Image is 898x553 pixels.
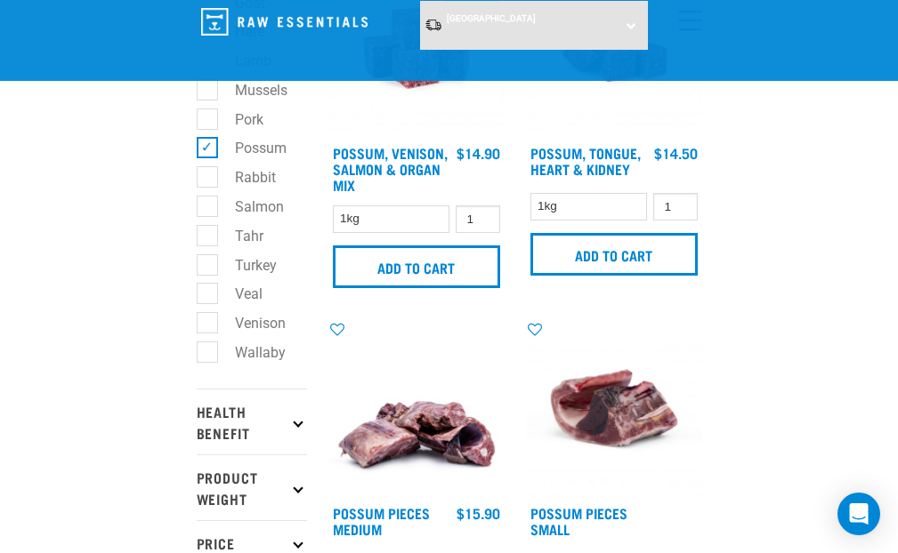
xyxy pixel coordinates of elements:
img: Possum Piece Small [526,320,702,496]
input: Add to cart [530,233,698,276]
img: van-moving.png [425,18,442,32]
img: Raw Essentials Logo [201,8,368,36]
label: Wallaby [206,341,293,364]
p: Health Benefit [197,389,307,454]
label: Salmon [206,196,291,218]
input: Add to cart [333,245,500,288]
div: $14.50 [654,145,698,161]
img: 1203 Possum Pieces Medium 01 [328,320,505,496]
div: $14.90 [457,145,500,161]
a: Possum Pieces Small [530,509,627,533]
a: Possum, Venison, Salmon & Organ Mix [333,148,448,188]
a: Possum Pieces Medium [333,509,430,533]
label: Possum [206,137,294,159]
label: Venison [206,312,293,334]
input: 1 [456,205,500,233]
div: $15.90 [457,505,500,521]
p: Product Weight [197,454,307,520]
label: Mussels [206,79,295,101]
label: Rabbit [206,166,283,188]
a: Possum, Tongue, Heart & Kidney [530,148,641,172]
label: Tahr [206,225,271,247]
label: Veal [206,283,270,305]
label: Turkey [206,254,284,276]
div: Open Intercom Messenger [837,493,880,535]
label: Pork [206,108,271,131]
input: 1 [653,193,698,220]
span: [GEOGRAPHIC_DATA] [447,13,536,23]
